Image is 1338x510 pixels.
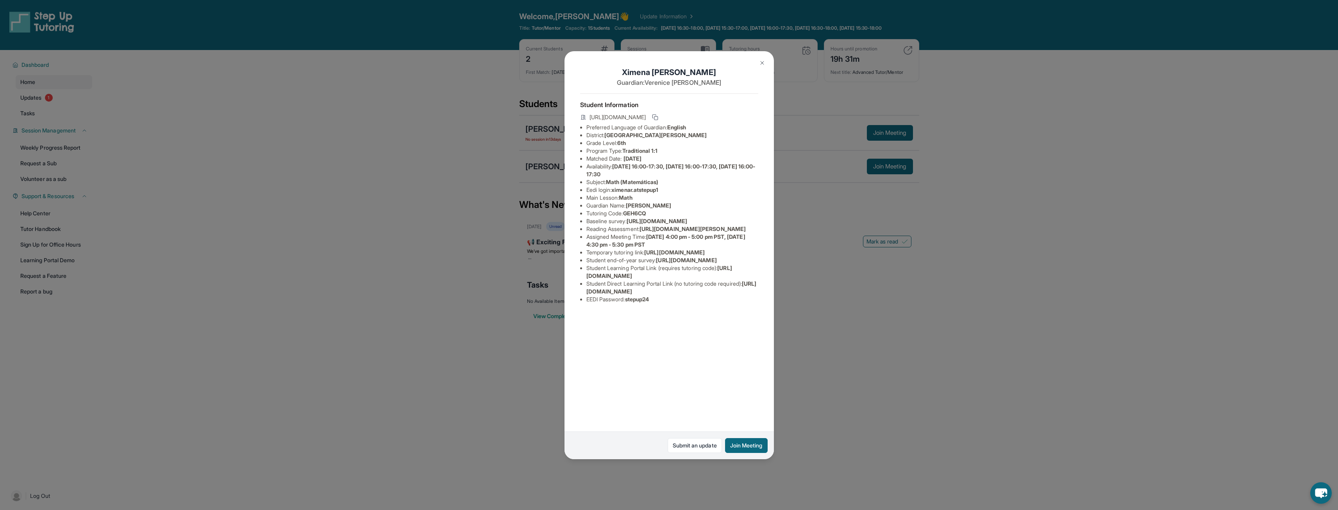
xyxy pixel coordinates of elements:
li: Subject : [586,178,758,186]
span: 6th [617,140,626,146]
p: Guardian: Verenice [PERSON_NAME] [580,78,758,87]
span: [DATE] [623,155,641,162]
li: Tutoring Code : [586,209,758,217]
a: Submit an update [668,438,722,453]
button: chat-button [1310,482,1332,504]
li: Student Direct Learning Portal Link (no tutoring code required) : [586,280,758,295]
span: stepup24 [625,296,649,302]
span: [URL][DOMAIN_NAME][PERSON_NAME] [640,225,746,232]
li: Guardian Name : [586,202,758,209]
span: GEH6CQ [623,210,646,217]
img: Close Icon [759,60,765,66]
h1: Ximena [PERSON_NAME] [580,67,758,78]
span: [DATE] 16:00-17:30, [DATE] 16:00-17:30, [DATE] 16:00-17:30 [586,163,756,177]
li: Availability: [586,163,758,178]
span: [URL][DOMAIN_NAME] [590,113,646,121]
li: District: [586,131,758,139]
li: Baseline survey : [586,217,758,225]
li: Matched Date: [586,155,758,163]
li: EEDI Password : [586,295,758,303]
li: Preferred Language of Guardian: [586,123,758,131]
span: Math (Matemáticas) [606,179,658,185]
li: Assigned Meeting Time : [586,233,758,249]
span: [PERSON_NAME] [626,202,672,209]
span: ximenar.atstepup1 [611,186,658,193]
span: Math [619,194,632,201]
button: Copy link [650,113,660,122]
li: Main Lesson : [586,194,758,202]
span: [DATE] 4:00 pm - 5:00 pm PST, [DATE] 4:30 pm - 5:30 pm PST [586,233,745,248]
span: [URL][DOMAIN_NAME] [644,249,705,256]
li: Temporary tutoring link : [586,249,758,256]
li: Eedi login : [586,186,758,194]
span: [URL][DOMAIN_NAME] [627,218,687,224]
li: Grade Level: [586,139,758,147]
span: [URL][DOMAIN_NAME] [656,257,716,263]
li: Student end-of-year survey : [586,256,758,264]
span: English [667,124,686,131]
span: Traditional 1:1 [622,147,657,154]
span: [GEOGRAPHIC_DATA][PERSON_NAME] [604,132,707,138]
li: Reading Assessment : [586,225,758,233]
button: Join Meeting [725,438,768,453]
li: Student Learning Portal Link (requires tutoring code) : [586,264,758,280]
h4: Student Information [580,100,758,109]
li: Program Type: [586,147,758,155]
